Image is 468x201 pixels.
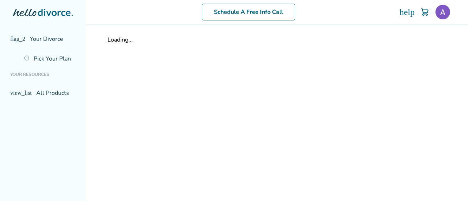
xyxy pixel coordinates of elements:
[435,5,450,19] img: Amy Maxson
[10,36,16,42] span: flag_2
[420,8,429,16] img: Cart
[406,8,415,16] a: help
[20,50,80,67] a: Pick Your Plan
[205,4,298,20] a: Schedule A Free Info Call
[6,31,80,47] a: flag_2Your Divorce
[20,35,54,43] span: Your Divorce
[6,85,80,101] a: view_listAll Products
[107,36,447,44] div: Loading...
[10,90,16,96] span: view_list
[6,67,80,82] li: Your Resources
